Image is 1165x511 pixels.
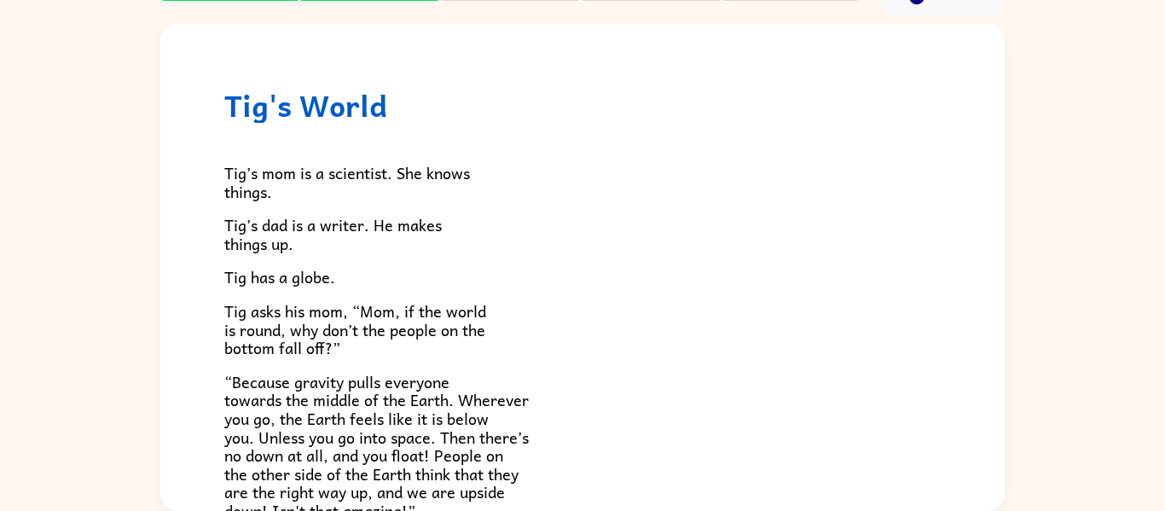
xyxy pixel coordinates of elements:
span: Tig has a globe. [224,264,335,289]
h1: Tig's World [224,88,941,123]
span: Tig’s dad is a writer. He makes things up. [224,212,442,256]
span: Tig asks his mom, “Mom, if the world is round, why don’t the people on the bottom fall off?” [224,299,486,360]
span: Tig’s mom is a scientist. She knows things. [224,160,470,204]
